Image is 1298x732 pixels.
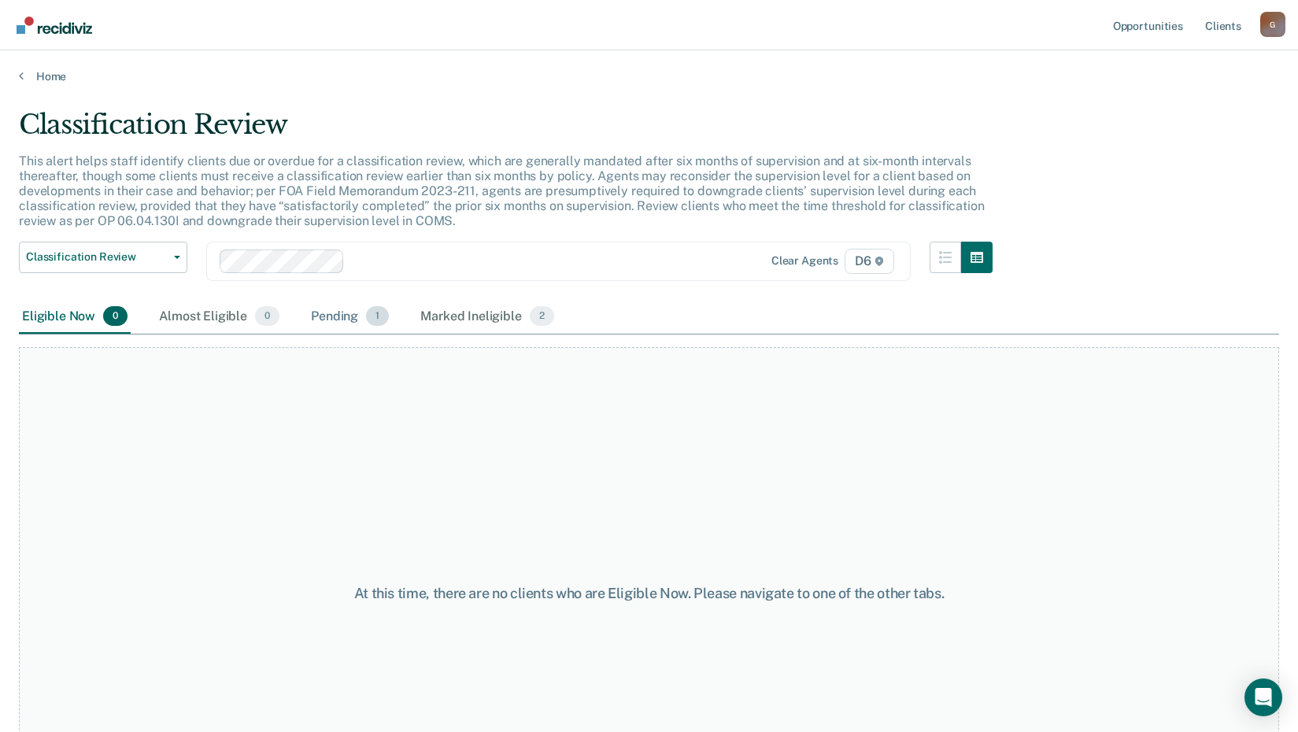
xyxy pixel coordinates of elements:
span: D6 [845,249,894,274]
span: 0 [255,306,279,327]
div: Pending1 [308,300,392,335]
img: Recidiviz [17,17,92,34]
div: Open Intercom Messenger [1244,678,1282,716]
span: Classification Review [26,250,168,264]
div: Almost Eligible0 [156,300,283,335]
div: G [1260,12,1285,37]
div: Marked Ineligible2 [417,300,557,335]
p: This alert helps staff identify clients due or overdue for a classification review, which are gen... [19,153,984,229]
span: 2 [530,306,554,327]
span: 1 [366,306,389,327]
span: 0 [103,306,128,327]
div: Classification Review [19,109,993,153]
div: At this time, there are no clients who are Eligible Now. Please navigate to one of the other tabs. [335,585,964,602]
button: Profile dropdown button [1260,12,1285,37]
a: Home [19,69,1279,83]
button: Classification Review [19,242,187,273]
div: Clear agents [771,254,838,268]
div: Eligible Now0 [19,300,131,335]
